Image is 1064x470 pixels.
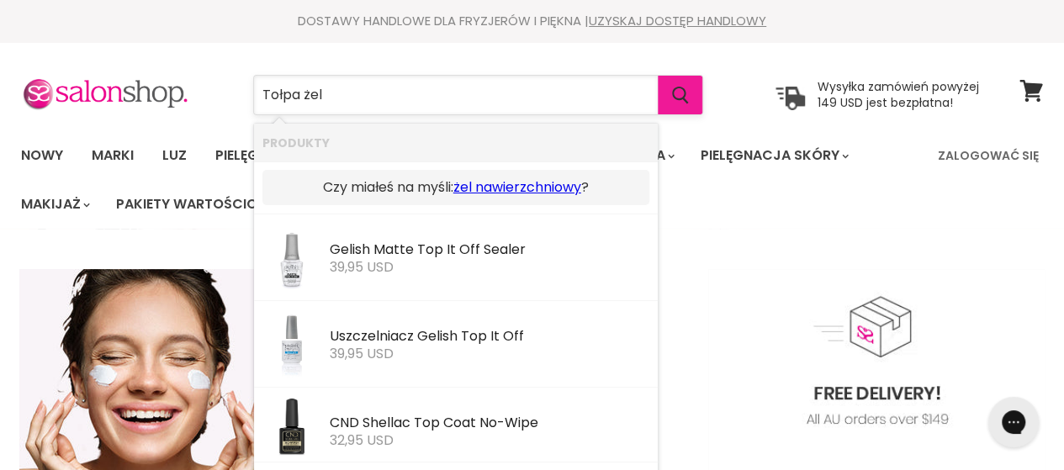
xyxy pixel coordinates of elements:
iframe: Czat na żywo Gorgias [980,391,1047,453]
font: Uszczelniacz Gelish Top It Off [330,326,524,346]
font: ? [581,177,589,197]
a: Pielęgnacja skóry [688,138,859,173]
ul: Menu główne [8,131,928,229]
font: Czy miałeś na myśli: [323,177,453,197]
font: Marki [92,145,134,165]
form: Produkt [253,75,703,115]
img: cnd-shellac-no-wipe-top-coat-7-3ml_1800x1800_85a7e8c7-f875-4d0b-8292-842bb56a86a8.webp [262,396,321,455]
font: Pakiety wartościowe i prezenty [116,194,352,214]
input: Szukaj [254,76,658,114]
a: Marki [79,138,146,173]
a: Nowy [8,138,76,173]
font: Produkty [262,135,330,151]
img: gelish-top-it-off_200x.jpg [268,309,315,380]
font: DOSTAWY HANDLOWE DLA FRYZJERÓW I PIĘKNA | [298,12,589,29]
font: żel nawierzchniowy [453,177,581,197]
li: Produkty [254,124,658,161]
a: Pielęgnacja włosów [203,138,393,173]
font: 39,95 USD [330,344,394,363]
a: Makijaż [8,187,100,222]
img: 01222-GEL-Basix-Bottle-Matte-TopItOff-FNL_200x.jpg [277,223,307,293]
font: Pielęgnacja skóry [701,145,839,165]
li: Produkty: Gelish Top It Off Sealer [254,301,658,388]
li: Produkty: CND Shellac No-Wipe Top Coat [254,388,658,462]
li: Miałeś na myśli [254,161,658,214]
font: Zalogować się [938,147,1039,164]
li: Produkty: Gelish Matte Top It Off Sealer [254,214,658,301]
a: Luz [150,138,199,173]
font: Luz [162,145,187,165]
font: CND Shellac Top Coat No-Wipe [330,413,538,432]
font: Gelish Matte Top It Off Sealer [330,240,526,259]
font: Wysyłka zamówień powyżej 149 USD jest bezpłatna! [818,78,979,110]
a: Pakiety wartościowe i prezenty [103,187,365,222]
button: Szukaj [658,76,702,114]
font: Makijaż [21,194,81,214]
a: UZYSKAJ DOSTĘP HANDLOWY [589,12,766,29]
a: Zalogować się [928,138,1049,173]
font: 39,95 USD [330,257,394,277]
font: Nowy [21,145,63,165]
font: Pielęgnacja włosów [215,145,373,165]
font: 32,95 USD [330,430,394,450]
